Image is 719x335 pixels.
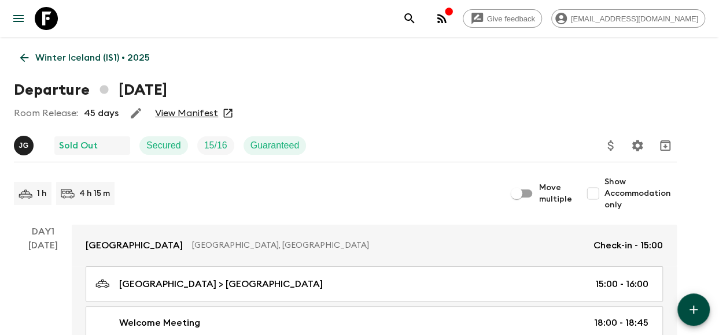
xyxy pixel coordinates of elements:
[551,9,705,28] div: [EMAIL_ADDRESS][DOMAIN_NAME]
[86,266,663,301] a: [GEOGRAPHIC_DATA] > [GEOGRAPHIC_DATA]15:00 - 16:00
[14,79,167,102] h1: Departure [DATE]
[463,9,542,28] a: Give feedback
[192,240,584,251] p: [GEOGRAPHIC_DATA], [GEOGRAPHIC_DATA]
[594,316,648,330] p: 18:00 - 18:45
[14,46,156,69] a: Winter Iceland (IS1) • 2025
[155,107,218,119] a: View Manifest
[204,139,227,152] p: 15 / 16
[14,139,36,148] span: Jón Gísli
[19,141,28,150] p: J G
[7,7,30,30] button: menu
[593,239,663,252] p: Check-in - 15:00
[626,134,649,157] button: Settings
[565,14,705,23] span: [EMAIL_ADDRESS][DOMAIN_NAME]
[79,188,110,199] p: 4 h 15 m
[654,134,677,157] button: Archive (Completed, Cancelled or Unsynced Departures only)
[599,134,622,157] button: Update Price, Early Bird Discount and Costs
[197,136,234,155] div: Trip Fill
[59,139,98,152] p: Sold Out
[250,139,300,152] p: Guaranteed
[14,136,36,155] button: JG
[146,139,181,152] p: Secured
[139,136,188,155] div: Secured
[539,182,572,205] span: Move multiple
[119,316,200,330] p: Welcome Meeting
[37,188,47,199] p: 1 h
[35,51,150,65] p: Winter Iceland (IS1) • 2025
[604,176,677,211] span: Show Accommodation only
[72,225,677,266] a: [GEOGRAPHIC_DATA][GEOGRAPHIC_DATA], [GEOGRAPHIC_DATA]Check-in - 15:00
[14,225,72,239] p: Day 1
[119,277,323,291] p: [GEOGRAPHIC_DATA] > [GEOGRAPHIC_DATA]
[86,239,183,252] p: [GEOGRAPHIC_DATA]
[14,106,78,120] p: Room Release:
[398,7,421,30] button: search adventures
[84,106,119,120] p: 45 days
[481,14,541,23] span: Give feedback
[595,277,648,291] p: 15:00 - 16:00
